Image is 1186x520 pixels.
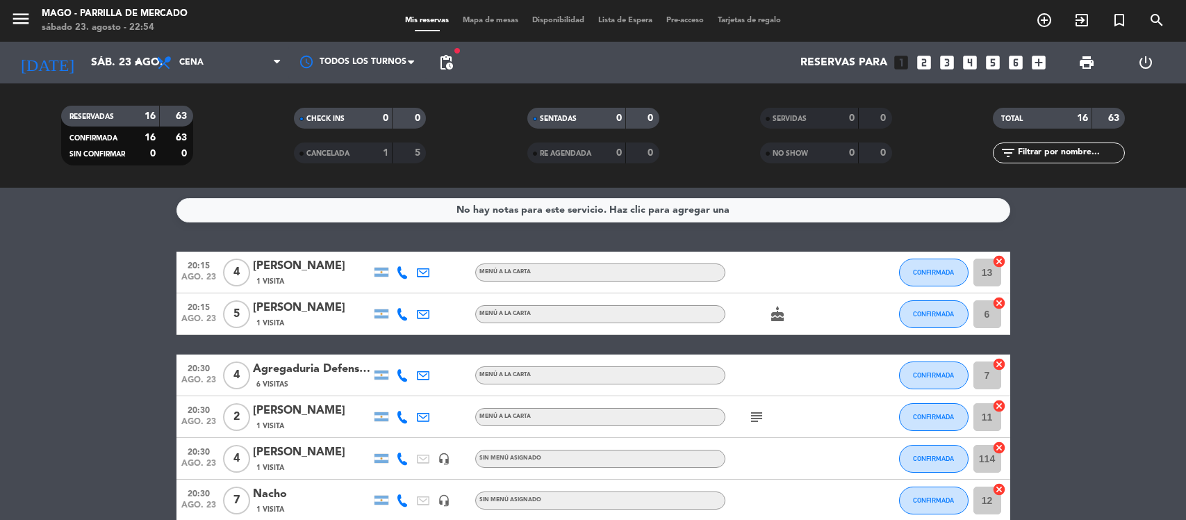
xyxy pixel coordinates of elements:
strong: 16 [145,111,156,121]
span: 20:30 [181,443,216,459]
button: menu [10,8,31,34]
span: CHECK INS [306,115,345,122]
span: MENÚ A LA CARTA [479,311,531,316]
strong: 1 [383,148,388,158]
span: Mapa de mesas [456,17,525,24]
span: ago. 23 [181,501,216,517]
span: Pre-acceso [659,17,711,24]
span: MENÚ A LA CARTA [479,372,531,377]
span: RESERVADAS [69,113,114,120]
i: cancel [992,254,1006,268]
strong: 0 [616,113,622,123]
i: add_circle_outline [1036,12,1053,29]
span: SIN CONFIRMAR [69,151,125,158]
span: fiber_manual_record [453,47,461,55]
button: CONFIRMADA [899,300,969,328]
span: NO SHOW [773,150,808,157]
i: cancel [992,441,1006,455]
i: [DATE] [10,47,84,78]
i: add_box [1030,54,1048,72]
strong: 0 [150,149,156,159]
span: CONFIRMADA [913,413,954,421]
span: ago. 23 [181,273,216,289]
strong: 63 [1108,113,1122,123]
strong: 0 [648,148,656,158]
span: ago. 23 [181,314,216,330]
i: arrow_drop_down [129,54,146,71]
i: looks_4 [961,54,979,72]
strong: 5 [415,148,423,158]
span: SERVIDAS [773,115,807,122]
span: CONFIRMADA [913,496,954,504]
span: Lista de Espera [591,17,659,24]
span: TOTAL [1001,115,1023,122]
span: pending_actions [438,54,454,71]
i: cancel [992,296,1006,310]
strong: 0 [849,113,855,123]
strong: 0 [648,113,656,123]
i: cancel [992,399,1006,413]
span: 4 [223,259,250,286]
i: power_settings_new [1137,54,1154,71]
strong: 0 [181,149,190,159]
i: headset_mic [438,494,450,507]
span: 4 [223,361,250,389]
strong: 0 [880,113,889,123]
span: 20:30 [181,485,216,501]
span: MENÚ A LA CARTA [479,269,531,275]
button: CONFIRMADA [899,361,969,389]
button: CONFIRMADA [899,445,969,473]
span: 7 [223,487,250,514]
strong: 0 [849,148,855,158]
i: cancel [992,357,1006,371]
i: looks_6 [1007,54,1025,72]
div: Agregaduria Defensa ITA [253,360,371,378]
div: sábado 23. agosto - 22:54 [42,21,188,35]
button: CONFIRMADA [899,487,969,514]
span: Disponibilidad [525,17,591,24]
span: 1 Visita [256,504,284,515]
span: CONFIRMADA [913,371,954,379]
div: [PERSON_NAME] [253,444,371,462]
span: SENTADAS [540,115,577,122]
span: CANCELADA [306,150,349,157]
i: subject [748,409,765,425]
div: LOG OUT [1117,42,1176,83]
span: ago. 23 [181,417,216,433]
span: Tarjetas de regalo [711,17,788,24]
span: CONFIRMADA [913,310,954,318]
span: RE AGENDADA [540,150,591,157]
span: 20:15 [181,257,216,273]
span: CONFIRMADA [913,268,954,276]
i: looks_two [915,54,933,72]
span: Cena [179,58,204,67]
div: [PERSON_NAME] [253,402,371,420]
i: looks_one [892,54,910,72]
span: 1 Visita [256,421,284,432]
i: looks_5 [984,54,1002,72]
span: CONFIRMADA [913,455,954,462]
i: filter_list [1000,145,1016,161]
span: MENÚ A LA CARTA [479,414,531,419]
strong: 63 [176,133,190,143]
span: 4 [223,445,250,473]
div: [PERSON_NAME] [253,299,371,317]
span: print [1078,54,1095,71]
span: 6 Visitas [256,379,288,390]
strong: 0 [415,113,423,123]
strong: 0 [616,148,622,158]
span: 1 Visita [256,276,284,287]
i: cake [769,306,786,323]
strong: 63 [176,111,190,121]
div: Nacho [253,485,371,503]
strong: 16 [1077,113,1088,123]
button: CONFIRMADA [899,403,969,431]
span: 20:30 [181,359,216,375]
strong: 16 [145,133,156,143]
span: 1 Visita [256,318,284,329]
span: 5 [223,300,250,328]
span: 20:15 [181,298,216,314]
span: 20:30 [181,401,216,417]
span: 1 Visita [256,462,284,473]
span: 2 [223,403,250,431]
